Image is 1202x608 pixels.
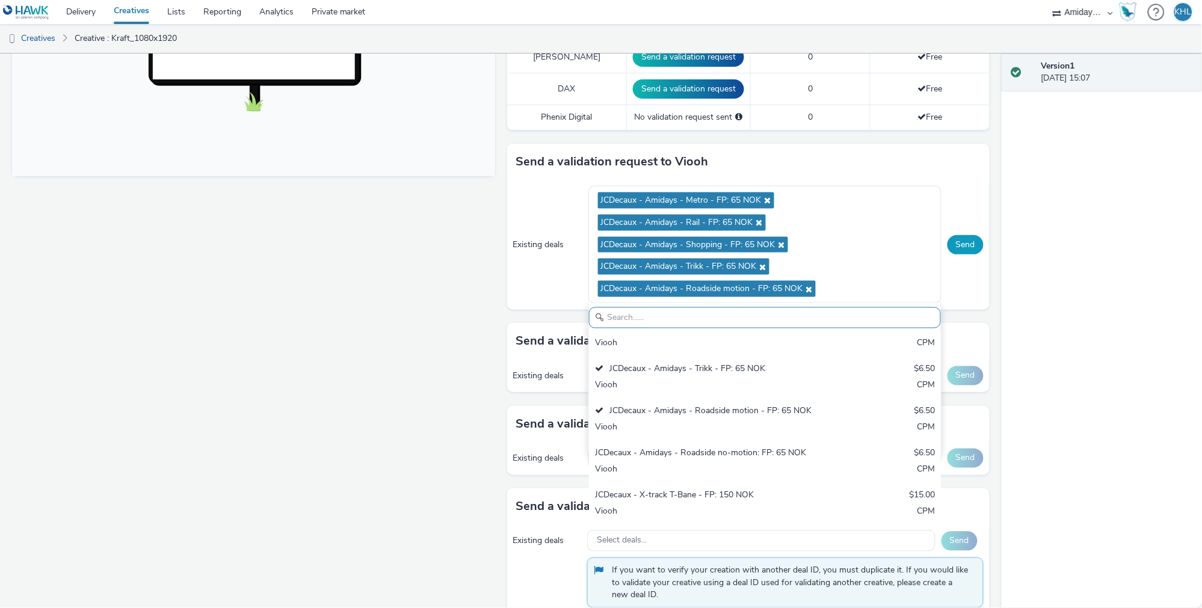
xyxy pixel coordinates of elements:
[595,337,819,351] div: Viooh
[6,33,18,45] img: dooh
[918,111,943,123] span: Free
[1041,60,1075,72] strong: Version 1
[808,51,813,63] span: 0
[1119,2,1142,22] a: Hawk Academy
[917,421,935,435] div: CPM
[601,218,753,228] span: JCDecaux - Amidays - Rail - FP: 65 NOK
[918,51,943,63] span: Free
[601,284,803,294] span: JCDecaux - Amidays - Roadside motion - FP: 65 NOK
[1175,3,1192,21] div: KHL
[595,421,819,435] div: Viooh
[633,79,744,99] button: Send a validation request
[595,447,819,461] div: JCDecaux - Amidays - Roadside no-motion: FP: 65 NOK
[1119,2,1137,22] img: Hawk Academy
[601,262,757,272] span: JCDecaux - Amidays - Trikk - FP: 65 NOK
[595,405,819,419] div: JCDecaux - Amidays - Roadside motion - FP: 65 NOK
[917,463,935,477] div: CPM
[601,240,775,250] span: JCDecaux - Amidays - Shopping - FP: 65 NOK
[3,5,49,20] img: undefined Logo
[914,405,935,419] div: $6.50
[917,337,935,351] div: CPM
[918,83,943,94] span: Free
[507,41,627,73] td: [PERSON_NAME]
[914,363,935,376] div: $6.50
[942,532,978,551] button: Send
[516,332,733,350] h3: Send a validation request to Broadsign
[507,105,627,130] td: Phenix Digital
[69,24,183,53] a: Creative : Kraft_1080x1920
[633,48,744,67] button: Send a validation request
[595,489,819,503] div: JCDecaux - X-track T-Bane - FP: 150 NOK
[513,370,582,382] div: Existing deals
[516,497,753,515] h3: Send a validation request to Phenix Digital
[513,452,582,464] div: Existing deals
[808,83,813,94] span: 0
[612,564,971,601] span: If you want to verify your creation with another deal ID, you must duplicate it. If you would lik...
[597,536,647,546] span: Select deals...
[595,463,819,477] div: Viooh
[808,111,813,123] span: 0
[507,73,627,105] td: DAX
[633,111,744,123] div: No validation request sent
[595,379,819,393] div: Viooh
[948,235,984,254] button: Send
[914,447,935,461] div: $6.50
[595,505,819,519] div: Viooh
[736,111,743,123] div: Please select a deal below and click on Send to send a validation request to Phenix Digital.
[595,363,819,376] div: JCDecaux - Amidays - Trikk - FP: 65 NOK
[917,379,935,393] div: CPM
[948,449,984,468] button: Send
[589,307,941,328] input: Search......
[513,239,582,251] div: Existing deals
[601,195,762,206] span: JCDecaux - Amidays - Metro - FP: 65 NOK
[513,535,582,547] div: Existing deals
[948,366,984,385] button: Send
[1041,60,1192,85] div: [DATE] 15:07
[909,489,935,503] div: $15.00
[917,505,935,519] div: CPM
[516,415,748,433] h3: Send a validation request to MyAdbooker
[516,153,709,171] h3: Send a validation request to Viooh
